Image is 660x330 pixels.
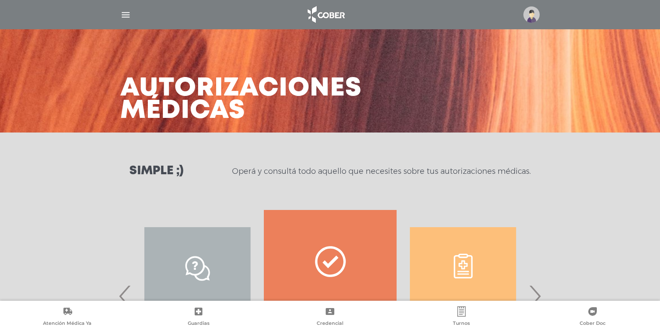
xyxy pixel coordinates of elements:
[317,320,343,328] span: Credencial
[120,77,362,122] h3: Autorizaciones médicas
[120,9,131,20] img: Cober_menu-lines-white.svg
[129,165,183,177] h3: Simple ;)
[264,306,396,328] a: Credencial
[2,306,133,328] a: Atención Médica Ya
[43,320,92,328] span: Atención Médica Ya
[453,320,470,328] span: Turnos
[523,6,540,23] img: profile-placeholder.svg
[396,306,527,328] a: Turnos
[232,166,531,176] p: Operá y consultá todo aquello que necesites sobre tus autorizaciones médicas.
[580,320,605,328] span: Cober Doc
[526,273,543,319] span: Next
[188,320,210,328] span: Guardias
[303,4,348,25] img: logo_cober_home-white.png
[133,306,265,328] a: Guardias
[527,306,658,328] a: Cober Doc
[117,273,134,319] span: Previous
